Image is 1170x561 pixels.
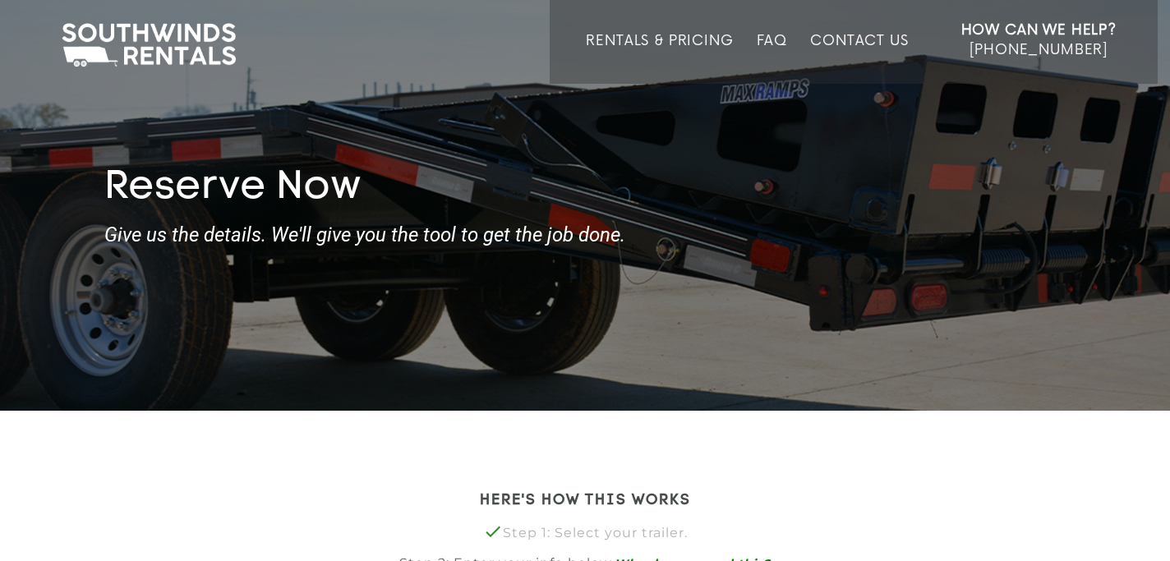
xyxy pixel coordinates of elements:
[104,165,1066,213] h1: Reserve Now
[757,33,788,84] a: FAQ
[104,224,1066,246] strong: Give us the details. We'll give you the tool to get the job done.
[53,20,244,71] img: Southwinds Rentals Logo
[810,33,908,84] a: Contact Us
[104,522,1066,544] p: Step 1: Select your trailer.
[961,22,1117,39] strong: How Can We Help?
[483,522,503,541] span: check
[970,42,1108,58] span: [PHONE_NUMBER]
[961,21,1117,71] a: How Can We Help? [PHONE_NUMBER]
[586,33,733,84] a: Rentals & Pricing
[480,494,691,508] strong: HERE'S HOW THIS WORKS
